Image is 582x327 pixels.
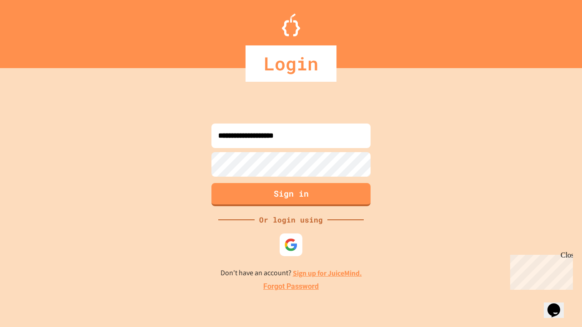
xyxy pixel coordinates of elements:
button: Sign in [211,183,371,206]
div: Or login using [255,214,327,225]
p: Don't have an account? [221,268,362,279]
a: Sign up for JuiceMind. [293,268,362,278]
a: Forgot Password [263,281,319,292]
iframe: chat widget [507,251,573,290]
div: Login [246,45,336,82]
img: Logo.svg [282,14,300,36]
iframe: chat widget [544,291,573,318]
img: google-icon.svg [284,238,298,252]
div: Chat with us now!Close [4,4,63,58]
